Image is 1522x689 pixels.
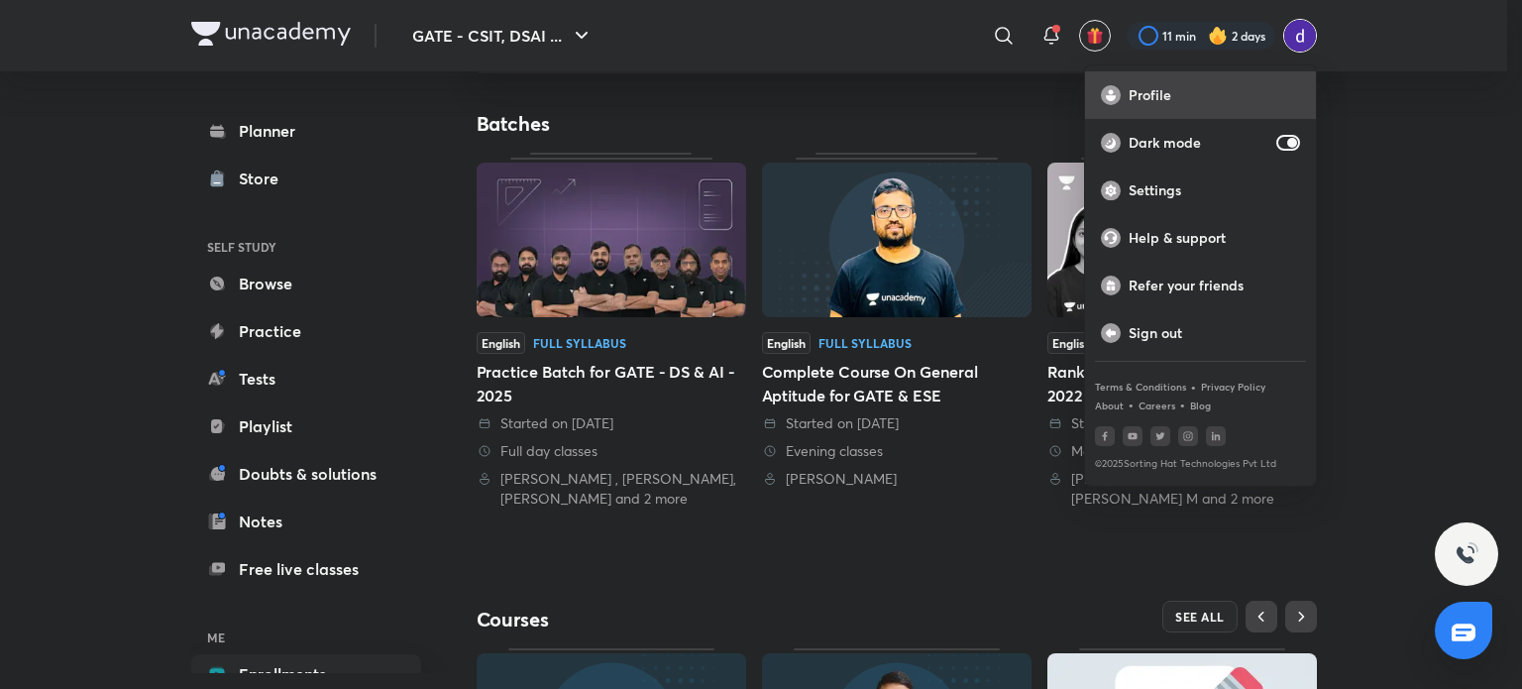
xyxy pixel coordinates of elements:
[1129,229,1300,247] p: Help & support
[1085,214,1316,262] a: Help & support
[1139,400,1175,411] a: Careers
[1129,86,1300,104] p: Profile
[1129,277,1300,294] p: Refer your friends
[1201,381,1265,393] a: Privacy Policy
[1085,71,1316,119] a: Profile
[1085,167,1316,214] a: Settings
[1129,324,1300,342] p: Sign out
[1095,381,1186,393] a: Terms & Conditions
[1129,181,1300,199] p: Settings
[1129,134,1268,152] p: Dark mode
[1095,400,1124,411] a: About
[1190,400,1211,411] a: Blog
[1128,396,1135,413] div: •
[1190,378,1197,396] div: •
[1095,458,1306,470] p: © 2025 Sorting Hat Technologies Pvt Ltd
[1085,262,1316,309] a: Refer your friends
[1179,396,1186,413] div: •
